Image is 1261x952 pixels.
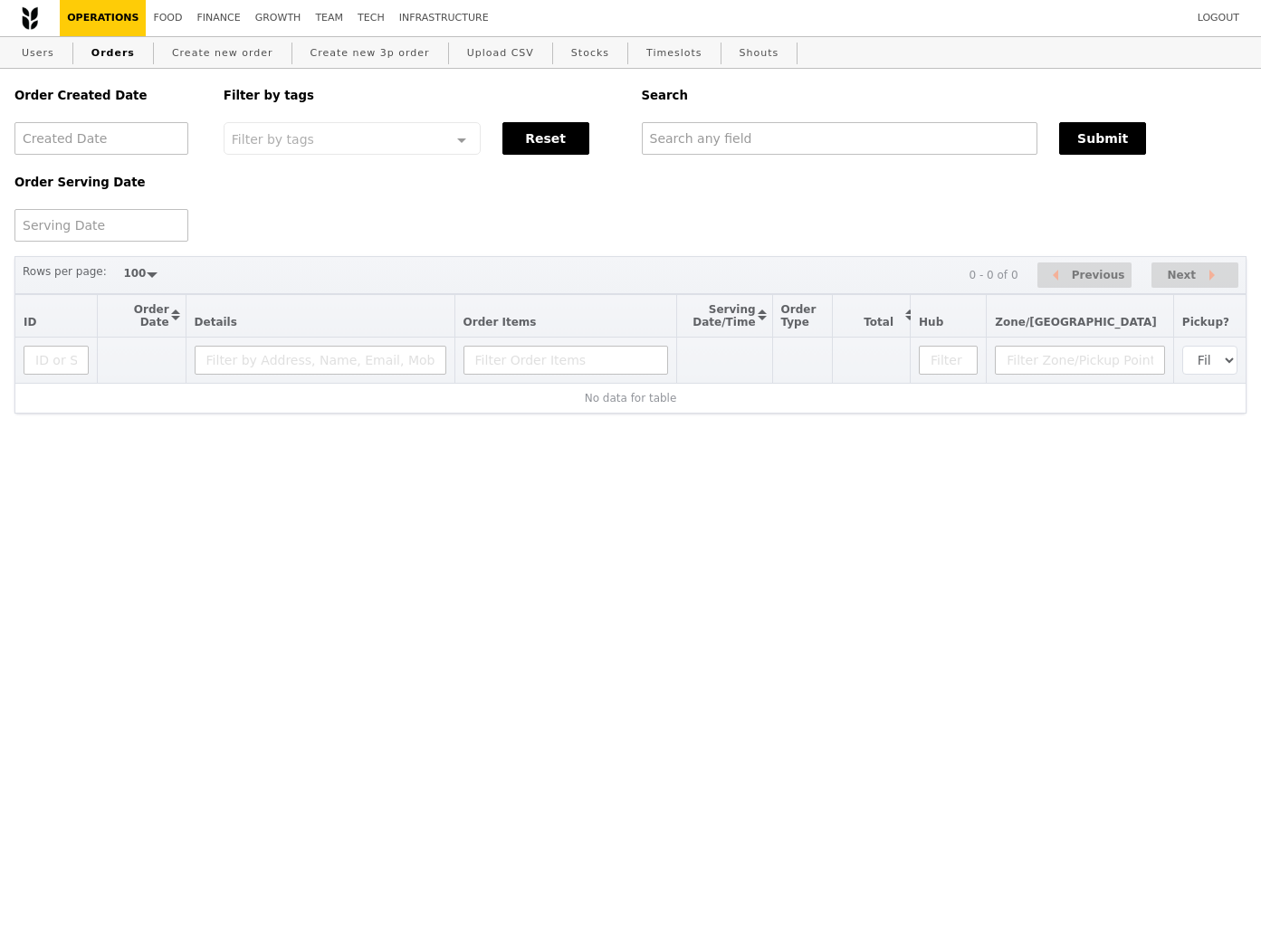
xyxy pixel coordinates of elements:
[781,303,817,328] span: Order Type
[1182,316,1229,328] span: Pickup?
[460,37,541,70] a: Upload CSV
[165,37,281,70] a: Create new order
[195,346,446,375] input: Filter by Address, Name, Email, Mobile
[463,346,668,375] input: Filter Order Items
[24,316,36,328] span: ID
[463,316,537,328] span: Order Items
[84,37,142,70] a: Orders
[24,392,1237,405] div: No data for table
[642,89,1247,102] h5: Search
[919,316,943,328] span: Hub
[14,176,202,189] h5: Order Serving Date
[1167,264,1196,286] span: Next
[23,262,107,281] label: Rows per page:
[995,346,1165,375] input: Filter Zone/Pickup Point
[14,209,188,242] input: Serving Date
[642,122,1038,155] input: Search any field
[232,130,314,147] span: Filter by tags
[995,316,1157,328] span: Zone/[GEOGRAPHIC_DATA]
[502,122,589,155] button: Reset
[1072,264,1125,286] span: Previous
[919,346,978,375] input: Filter Hub
[195,316,237,328] span: Details
[14,89,202,102] h5: Order Created Date
[564,37,616,70] a: Stocks
[224,89,620,102] h5: Filter by tags
[1037,262,1132,289] button: Previous
[24,346,89,375] input: ID or Salesperson name
[303,37,437,70] a: Create new 3p order
[969,269,1017,281] div: 0 - 0 of 0
[639,37,709,70] a: Timeslots
[14,122,188,155] input: Created Date
[14,37,62,70] a: Users
[22,6,38,30] img: Grain logo
[732,37,787,70] a: Shouts
[1151,262,1238,289] button: Next
[1059,122,1146,155] button: Submit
